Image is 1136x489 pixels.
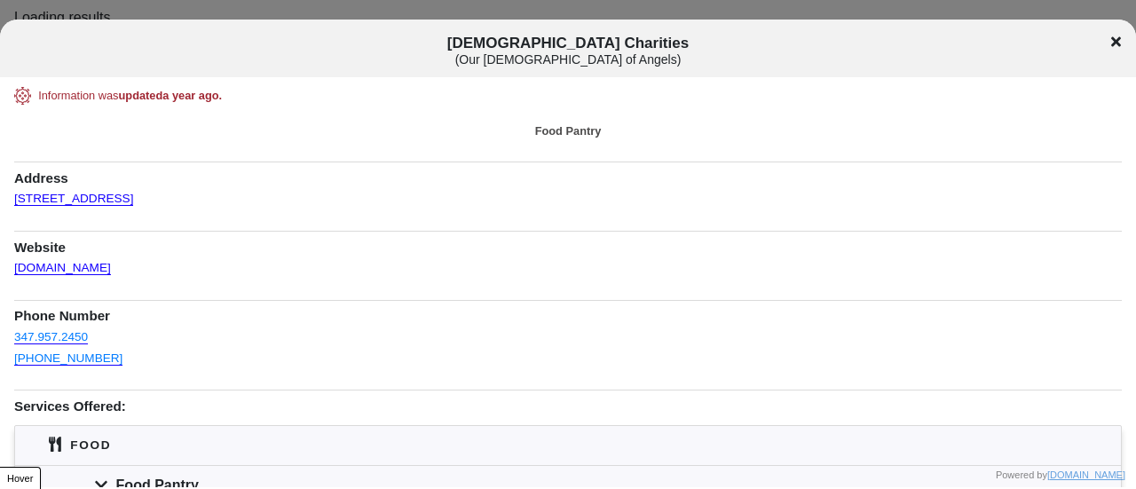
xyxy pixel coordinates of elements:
[14,231,1122,256] h1: Website
[14,182,133,206] a: [STREET_ADDRESS]
[14,162,1122,187] h1: Address
[14,390,1122,415] h1: Services Offered:
[14,342,122,366] a: [PHONE_NUMBER]
[97,35,1039,67] span: [DEMOGRAPHIC_DATA] Charities
[14,122,1122,139] div: Food Pantry
[119,89,223,102] span: updated a year ago .
[1047,469,1125,480] a: [DOMAIN_NAME]
[14,320,88,344] a: 347.957.2450
[14,330,88,343] a: 347.957.2450
[70,436,111,454] div: Food
[97,52,1039,67] div: ( Our [DEMOGRAPHIC_DATA] of Angels )
[996,468,1125,483] div: Powered by
[14,300,1122,326] h1: Phone Number
[14,251,111,275] a: [DOMAIN_NAME]
[14,351,122,365] a: [PHONE_NUMBER]
[38,87,1098,104] div: Information was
